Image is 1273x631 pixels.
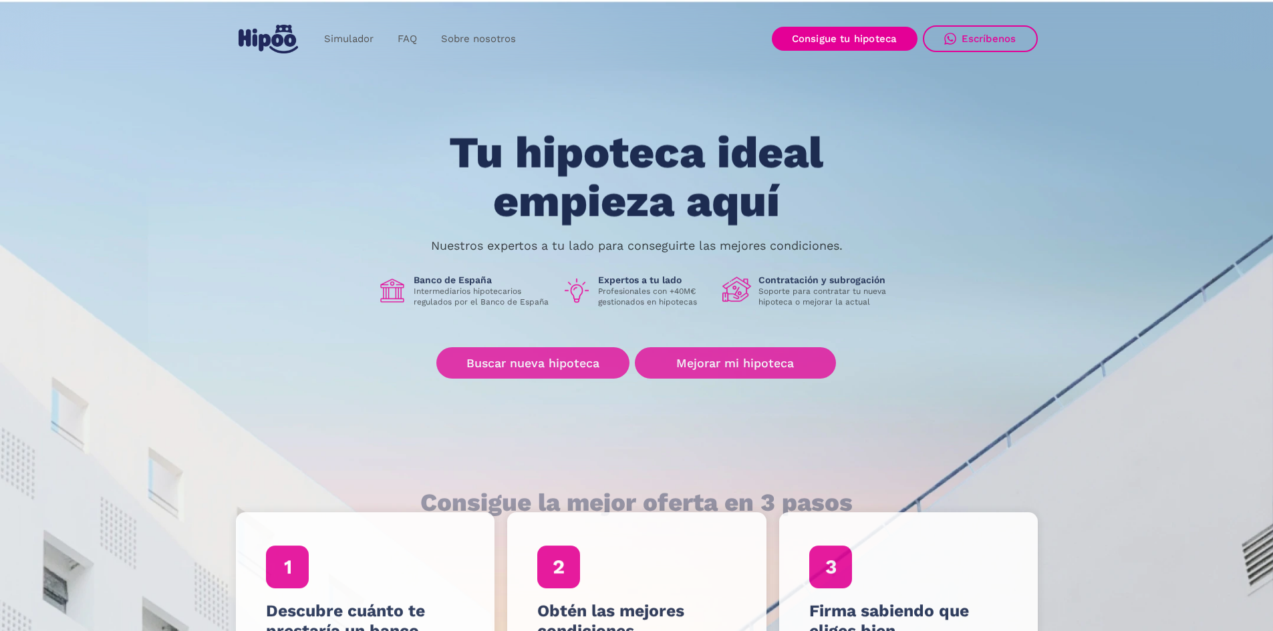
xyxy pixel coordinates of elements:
[236,19,301,59] a: home
[414,286,551,308] p: Intermediarios hipotecarios regulados por el Banco de España
[758,274,896,286] h1: Contratación y subrogación
[414,274,551,286] h1: Banco de España
[772,27,917,51] a: Consigue tu hipoteca
[383,129,889,226] h1: Tu hipoteca ideal empieza aquí
[431,240,843,251] p: Nuestros expertos a tu lado para conseguirte las mejores condiciones.
[758,286,896,308] p: Soporte para contratar tu nueva hipoteca o mejorar la actual
[635,347,836,379] a: Mejorar mi hipoteca
[429,26,528,52] a: Sobre nosotros
[436,347,629,379] a: Buscar nueva hipoteca
[312,26,386,52] a: Simulador
[598,286,712,308] p: Profesionales con +40M€ gestionados en hipotecas
[598,274,712,286] h1: Expertos a tu lado
[420,489,853,516] h1: Consigue la mejor oferta en 3 pasos
[962,33,1016,45] div: Escríbenos
[923,25,1038,52] a: Escríbenos
[386,26,429,52] a: FAQ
